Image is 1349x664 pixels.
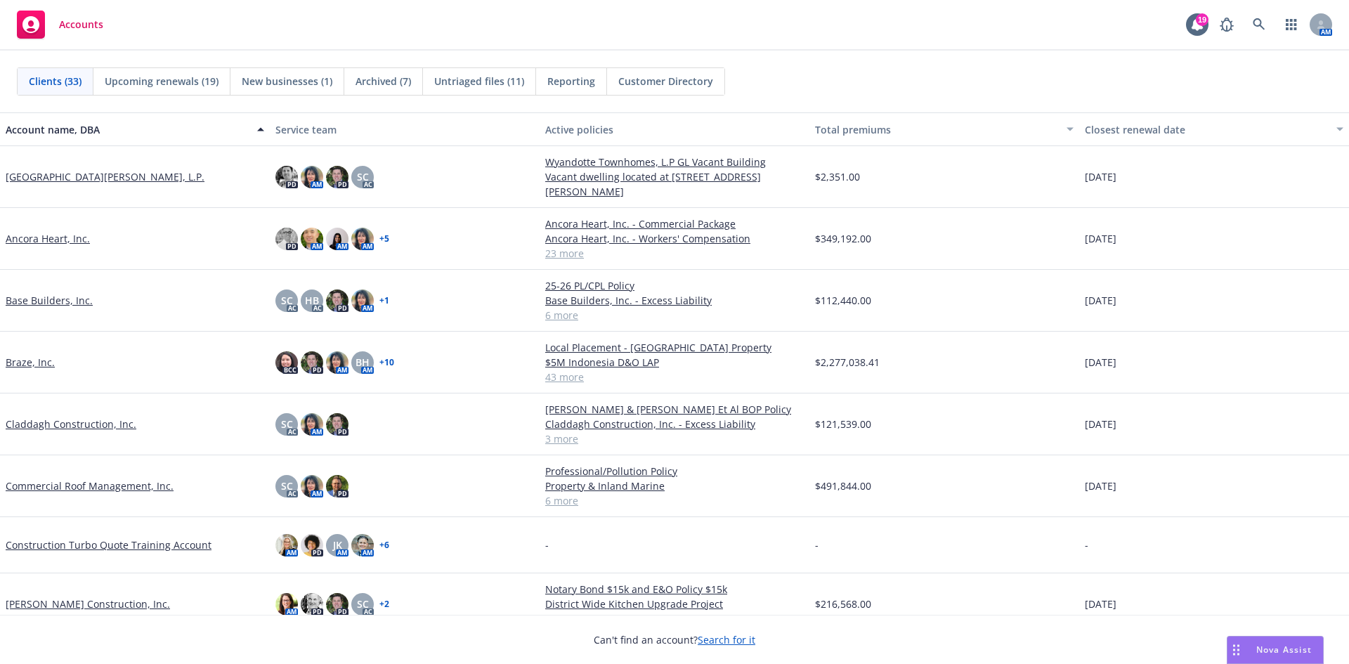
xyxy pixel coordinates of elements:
span: [DATE] [1085,169,1116,184]
span: [DATE] [1085,293,1116,308]
span: [DATE] [1085,355,1116,370]
img: photo [326,166,348,188]
a: Claddagh Construction, Inc. [6,417,136,431]
a: 6 more [545,308,804,323]
a: Switch app [1277,11,1305,39]
a: + 6 [379,541,389,549]
a: [PERSON_NAME] Construction, Inc. [6,597,170,611]
a: Construction Turbo Quote Training Account [6,538,211,552]
span: HB [305,293,319,308]
a: Wyandotte Townhomes, L.P GL Vacant Building [545,155,804,169]
span: Nova Assist [1256,644,1312,656]
span: SC [357,169,369,184]
img: photo [326,593,348,616]
span: - [545,538,549,552]
span: New businesses (1) [242,74,332,89]
div: Service team [275,122,534,137]
a: Vacant dwelling located at [STREET_ADDRESS][PERSON_NAME] [545,169,804,199]
img: photo [326,413,348,436]
button: Closest renewal date [1079,112,1349,146]
a: Ancora Heart, Inc. - Commercial Package [545,216,804,231]
button: Service team [270,112,540,146]
span: SC [357,597,369,611]
div: Total premiums [815,122,1058,137]
a: Property & Inland Marine [545,479,804,493]
img: photo [301,475,323,497]
a: $5M Indonesia D&O LAP [545,355,804,370]
a: Base Builders, Inc. [6,293,93,308]
a: Search for it [698,633,755,646]
a: Notary Bond $15k and E&O Policy $15k [545,582,804,597]
span: BH [356,355,370,370]
div: 19 [1196,13,1208,26]
a: Braze, Inc. [6,355,55,370]
span: Upcoming renewals (19) [105,74,219,89]
span: $2,277,038.41 [815,355,880,370]
a: Commercial Roof Management, Inc. [6,479,174,493]
a: [PERSON_NAME] & [PERSON_NAME] Et Al BOP Policy [545,402,804,417]
a: Claddagh Construction, Inc. - Excess Liability [545,417,804,431]
div: Drag to move [1227,637,1245,663]
span: SC [281,293,293,308]
span: $121,539.00 [815,417,871,431]
img: photo [301,534,323,556]
img: photo [301,593,323,616]
img: photo [275,351,298,374]
img: photo [326,228,348,250]
div: Active policies [545,122,804,137]
a: Accounts [11,5,109,44]
a: Local Placement - [GEOGRAPHIC_DATA] Property [545,340,804,355]
a: Ancora Heart, Inc. [6,231,90,246]
span: Accounts [59,19,103,30]
a: Search [1245,11,1273,39]
span: [DATE] [1085,597,1116,611]
span: Clients (33) [29,74,82,89]
a: + 1 [379,297,389,305]
span: [DATE] [1085,417,1116,431]
span: JK [333,538,342,552]
img: photo [301,166,323,188]
img: photo [351,228,374,250]
img: photo [301,413,323,436]
span: SC [281,417,293,431]
div: Closest renewal date [1085,122,1328,137]
a: + 10 [379,358,394,367]
span: [DATE] [1085,479,1116,493]
span: Archived (7) [356,74,411,89]
span: [DATE] [1085,231,1116,246]
a: 13 more [545,611,804,626]
span: Untriaged files (11) [434,74,524,89]
span: - [1085,538,1088,552]
img: photo [275,166,298,188]
a: 43 more [545,370,804,384]
button: Active policies [540,112,809,146]
a: + 5 [379,235,389,243]
img: photo [351,289,374,312]
a: Ancora Heart, Inc. - Workers' Compensation [545,231,804,246]
img: photo [326,351,348,374]
span: Can't find an account? [594,632,755,647]
img: photo [326,475,348,497]
a: District Wide Kitchen Upgrade Project [545,597,804,611]
a: 25-26 PL/CPL Policy [545,278,804,293]
a: 6 more [545,493,804,508]
div: Account name, DBA [6,122,249,137]
span: $349,192.00 [815,231,871,246]
a: Base Builders, Inc. - Excess Liability [545,293,804,308]
span: Reporting [547,74,595,89]
span: $2,351.00 [815,169,860,184]
img: photo [275,228,298,250]
a: [GEOGRAPHIC_DATA][PERSON_NAME], L.P. [6,169,204,184]
img: photo [275,593,298,616]
span: - [815,538,819,552]
img: photo [351,534,374,556]
span: $112,440.00 [815,293,871,308]
span: Customer Directory [618,74,713,89]
a: + 2 [379,600,389,608]
img: photo [275,534,298,556]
